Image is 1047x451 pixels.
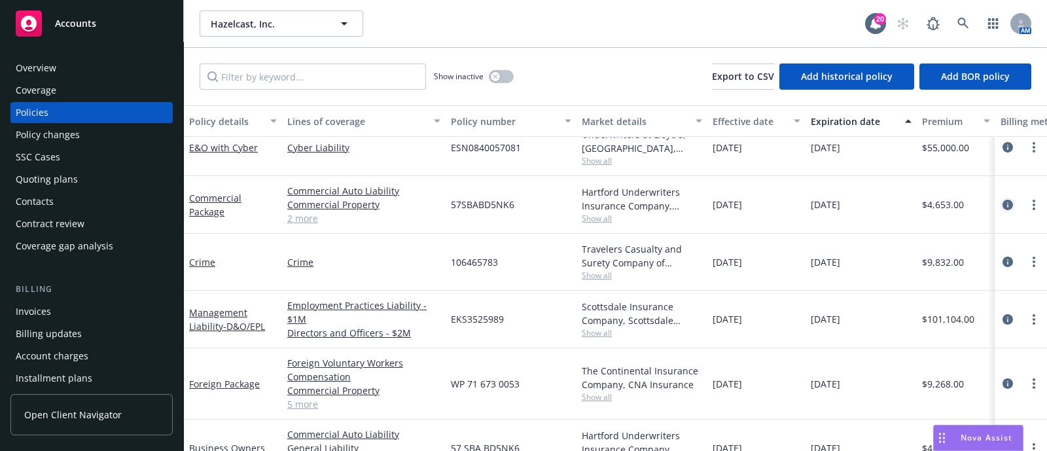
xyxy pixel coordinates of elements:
[713,115,786,128] div: Effective date
[287,356,440,384] a: Foreign Voluntary Workers Compensation
[713,312,742,326] span: [DATE]
[189,115,262,128] div: Policy details
[811,377,840,391] span: [DATE]
[1026,312,1042,327] a: more
[961,432,1012,443] span: Nova Assist
[801,70,893,82] span: Add historical policy
[10,323,173,344] a: Billing updates
[287,184,440,198] a: Commercial Auto Liability
[10,236,173,257] a: Coverage gap analysis
[582,270,702,281] span: Show all
[287,384,440,397] a: Commercial Property
[287,211,440,225] a: 2 more
[811,255,840,269] span: [DATE]
[582,185,702,213] div: Hartford Underwriters Insurance Company, Hartford Insurance Group
[287,427,440,441] a: Commercial Auto Liability
[941,70,1010,82] span: Add BOR policy
[189,378,260,390] a: Foreign Package
[434,71,484,82] span: Show inactive
[1000,197,1016,213] a: circleInformation
[10,124,173,145] a: Policy changes
[16,124,80,145] div: Policy changes
[779,63,914,90] button: Add historical policy
[16,323,82,344] div: Billing updates
[713,377,742,391] span: [DATE]
[582,300,702,327] div: Scottsdale Insurance Company, Scottsdale Insurance Company (Nationwide), E-Risk Services, CRC Group
[922,312,974,326] span: $101,104.00
[211,17,324,31] span: Hazelcast, Inc.
[10,80,173,101] a: Coverage
[582,213,702,224] span: Show all
[24,408,122,422] span: Open Client Navigator
[934,425,950,450] div: Drag to move
[200,10,363,37] button: Hazelcast, Inc.
[10,283,173,296] div: Billing
[287,397,440,411] a: 5 more
[582,364,702,391] div: The Continental Insurance Company, CNA Insurance
[10,102,173,123] a: Policies
[582,391,702,403] span: Show all
[1000,254,1016,270] a: circleInformation
[451,141,521,154] span: ESN0840057081
[16,346,88,367] div: Account charges
[1000,312,1016,327] a: circleInformation
[1000,376,1016,391] a: circleInformation
[712,70,774,82] span: Export to CSV
[189,306,265,333] a: Management Liability
[10,5,173,42] a: Accounts
[16,236,113,257] div: Coverage gap analysis
[10,346,173,367] a: Account charges
[582,242,702,270] div: Travelers Casualty and Surety Company of America, Travelers Insurance
[16,169,78,190] div: Quoting plans
[287,255,440,269] a: Crime
[287,298,440,326] a: Employment Practices Liability - $1M
[16,147,60,168] div: SSC Cases
[10,301,173,322] a: Invoices
[1026,376,1042,391] a: more
[922,255,964,269] span: $9,832.00
[582,128,702,155] div: Underwriters at Lloyd's, [GEOGRAPHIC_DATA], [PERSON_NAME] of London, CRC Group
[582,327,702,338] span: Show all
[950,10,976,37] a: Search
[874,13,886,25] div: 20
[287,326,440,340] a: Directors and Officers - $2M
[287,115,426,128] div: Lines of coverage
[55,18,96,29] span: Accounts
[582,155,702,166] span: Show all
[917,105,995,137] button: Premium
[713,198,742,211] span: [DATE]
[287,198,440,211] a: Commercial Property
[1026,139,1042,155] a: more
[922,377,964,391] span: $9,268.00
[10,58,173,79] a: Overview
[713,255,742,269] span: [DATE]
[10,368,173,389] a: Installment plans
[10,169,173,190] a: Quoting plans
[189,192,241,218] a: Commercial Package
[200,63,426,90] input: Filter by keyword...
[451,255,498,269] span: 106465783
[189,141,258,154] a: E&O with Cyber
[980,10,1006,37] a: Switch app
[16,102,48,123] div: Policies
[223,320,265,333] span: - D&O/EPL
[16,80,56,101] div: Coverage
[582,115,688,128] div: Market details
[16,368,92,389] div: Installment plans
[922,115,976,128] div: Premium
[806,105,917,137] button: Expiration date
[184,105,282,137] button: Policy details
[282,105,446,137] button: Lines of coverage
[707,105,806,137] button: Effective date
[189,256,215,268] a: Crime
[811,115,897,128] div: Expiration date
[922,141,969,154] span: $55,000.00
[287,141,440,154] a: Cyber Liability
[16,191,54,212] div: Contacts
[10,213,173,234] a: Contract review
[713,141,742,154] span: [DATE]
[890,10,916,37] a: Start snowing
[16,58,56,79] div: Overview
[577,105,707,137] button: Market details
[10,191,173,212] a: Contacts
